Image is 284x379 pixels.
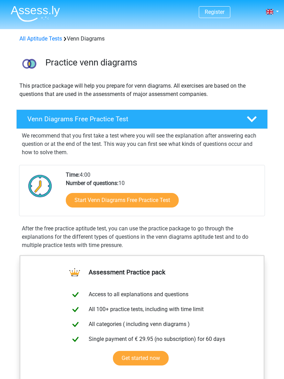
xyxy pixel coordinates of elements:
p: We recommend that you first take a test where you will see the explanation after answering each q... [22,132,262,157]
p: This practice package will help you prepare for venn diagrams. All exercises are based on the que... [19,82,265,98]
div: After the free practice aptitude test, you can use the practice package to go through the explana... [19,224,265,249]
b: Time: [66,171,80,178]
a: Venn Diagrams Free Practice Test [14,109,270,129]
div: 4:00 10 [61,171,264,216]
a: All Aptitude Tests [19,35,62,42]
div: Venn Diagrams [17,35,267,43]
b: Number of questions: [66,180,118,186]
a: Get started now [113,351,169,365]
img: Assessly [11,6,60,22]
h4: Venn Diagrams Free Practice Test [27,115,237,123]
a: Register [205,9,224,15]
img: Clock [25,171,55,201]
a: Start Venn Diagrams Free Practice Test [66,193,179,208]
img: venn diagrams [17,51,42,76]
h3: Practice venn diagrams [45,57,262,68]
